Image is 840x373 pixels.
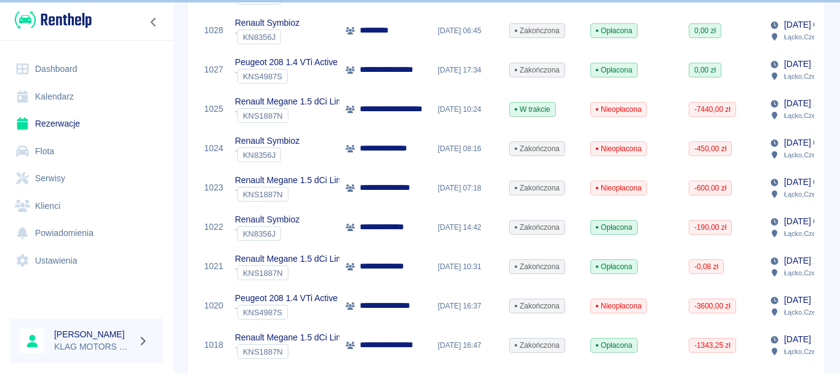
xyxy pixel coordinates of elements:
[591,222,637,233] span: Opłacona
[591,143,646,154] span: Nieopłacona
[784,18,834,31] p: [DATE] 07:00
[510,104,555,115] span: W trakcie
[235,265,357,280] div: `
[432,129,503,168] div: [DATE] 08:16
[235,331,357,344] p: Renault Megane 1.5 dCi Limited
[235,253,357,265] p: Renault Megane 1.5 dCi Limited
[784,149,839,160] p: Łącko , Czerniec 10
[204,260,223,273] a: 1021
[235,187,357,202] div: `
[235,17,299,29] p: Renault Symbioz
[10,138,163,165] a: Flota
[784,254,834,267] p: [DATE] 12:00
[784,333,834,346] p: [DATE] 17:00
[238,347,288,356] span: KNS1887N
[784,71,839,82] p: Łącko , Czerniec 10
[784,136,834,149] p: [DATE] 09:30
[784,267,839,278] p: Łącko , Czerniec 10
[238,229,280,238] span: KN8356J
[784,97,834,110] p: [DATE] 11:00
[204,142,223,155] a: 1024
[432,247,503,286] div: [DATE] 10:31
[689,183,731,194] span: -600,00 zł
[10,192,163,220] a: Klienci
[510,143,565,154] span: Zakończona
[689,104,735,115] span: -7440,00 zł
[10,165,163,192] a: Serwisy
[15,10,92,30] img: Renthelp logo
[238,269,288,278] span: KNS1887N
[689,261,723,272] span: -0,08 zł
[689,340,735,351] span: -1343,25 zł
[784,189,839,200] p: Łącko , Czerniec 10
[591,25,637,36] span: Opłacona
[238,308,287,317] span: KNS4987S
[10,110,163,138] a: Rezerwacje
[432,11,503,50] div: [DATE] 06:45
[204,181,223,194] a: 1023
[238,190,288,199] span: KNS1887N
[235,305,338,320] div: `
[689,222,731,233] span: -190,00 zł
[238,33,280,42] span: KN8356J
[591,104,646,115] span: Nieopłacona
[591,261,637,272] span: Opłacona
[432,90,503,129] div: [DATE] 10:24
[235,69,338,84] div: `
[784,215,834,228] p: [DATE] 08:00
[145,14,163,30] button: Zwiń nawigację
[432,50,503,90] div: [DATE] 17:34
[238,72,287,81] span: KNS4987S
[784,346,839,357] p: Łącko , Czerniec 10
[10,83,163,111] a: Kalendarz
[510,183,565,194] span: Zakończona
[204,103,223,116] a: 1025
[10,247,163,275] a: Ustawienia
[204,221,223,234] a: 1022
[784,228,839,239] p: Łącko , Czerniec 10
[591,65,637,76] span: Opłacona
[784,58,834,71] p: [DATE] 18:30
[689,143,731,154] span: -450,00 zł
[510,340,565,351] span: Zakończona
[784,176,834,189] p: [DATE] 07:30
[689,65,721,76] span: 0,00 zł
[235,292,338,305] p: Peugeot 208 1.4 VTi Active
[510,25,565,36] span: Zakończona
[235,135,299,147] p: Renault Symbioz
[510,65,565,76] span: Zakończona
[235,344,357,359] div: `
[10,55,163,83] a: Dashboard
[689,300,735,312] span: -3600,00 zł
[591,183,646,194] span: Nieopłacona
[204,24,223,37] a: 1028
[238,111,288,120] span: KNS1887N
[591,340,637,351] span: Opłacona
[54,340,133,353] p: KLAG MOTORS Rent a Car
[510,222,565,233] span: Zakończona
[689,25,721,36] span: 0,00 zł
[235,226,299,241] div: `
[54,328,133,340] h6: [PERSON_NAME]
[10,219,163,247] a: Powiadomienia
[235,174,357,187] p: Renault Megane 1.5 dCi Limited
[432,286,503,326] div: [DATE] 16:37
[784,307,839,318] p: Łącko , Czerniec 10
[432,168,503,208] div: [DATE] 07:18
[235,29,299,44] div: `
[235,56,338,69] p: Peugeot 208 1.4 VTi Active
[10,10,92,30] a: Renthelp logo
[204,339,223,351] a: 1018
[235,213,299,226] p: Renault Symbioz
[784,110,839,121] p: Łącko , Czerniec 10
[510,261,565,272] span: Zakończona
[204,63,223,76] a: 1027
[235,147,299,162] div: `
[204,299,223,312] a: 1020
[432,326,503,365] div: [DATE] 16:47
[591,300,646,312] span: Nieopłacona
[238,151,280,160] span: KN8356J
[510,300,565,312] span: Zakończona
[235,95,357,108] p: Renault Megane 1.5 dCi Limited
[784,31,839,42] p: Łącko , Czerniec 10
